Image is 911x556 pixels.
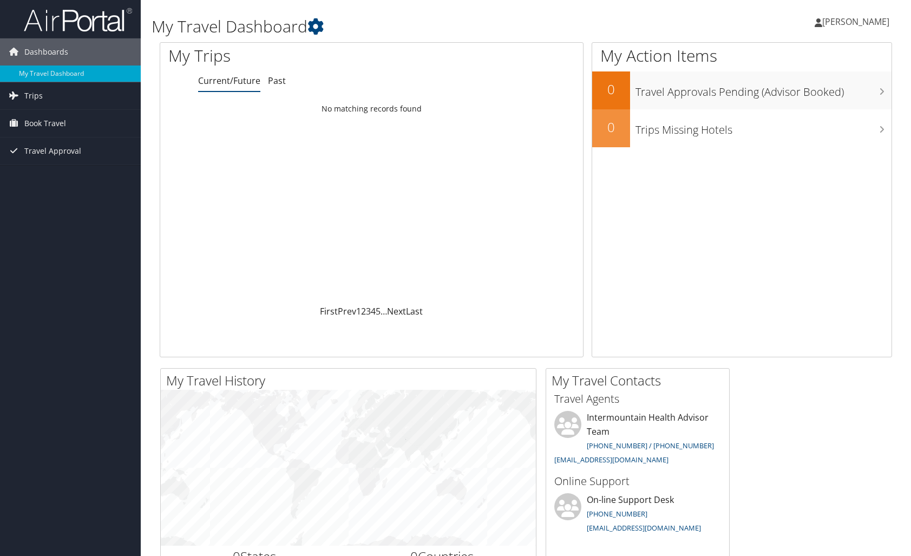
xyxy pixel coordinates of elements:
a: 4 [371,305,376,317]
td: No matching records found [160,99,583,119]
h3: Travel Agents [554,391,721,407]
span: Trips [24,82,43,109]
a: 0Trips Missing Hotels [592,109,892,147]
span: … [381,305,387,317]
a: 1 [356,305,361,317]
a: [PHONE_NUMBER] / [PHONE_NUMBER] [587,441,714,450]
h3: Trips Missing Hotels [635,117,892,138]
h2: My Travel History [166,371,536,390]
a: 0Travel Approvals Pending (Advisor Booked) [592,71,892,109]
a: [PERSON_NAME] [815,5,900,38]
a: 3 [366,305,371,317]
span: [PERSON_NAME] [822,16,889,28]
a: First [320,305,338,317]
li: Intermountain Health Advisor Team [549,411,726,469]
h2: 0 [592,80,630,99]
a: 2 [361,305,366,317]
span: Book Travel [24,110,66,137]
h3: Online Support [554,474,721,489]
h2: 0 [592,118,630,136]
a: [PHONE_NUMBER] [587,509,647,519]
a: 5 [376,305,381,317]
h1: My Travel Dashboard [152,15,651,38]
span: Dashboards [24,38,68,66]
li: On-line Support Desk [549,493,726,538]
a: Current/Future [198,75,260,87]
span: Travel Approval [24,138,81,165]
h1: My Action Items [592,44,892,67]
a: Prev [338,305,356,317]
h3: Travel Approvals Pending (Advisor Booked) [635,79,892,100]
img: airportal-logo.png [24,7,132,32]
a: Past [268,75,286,87]
h2: My Travel Contacts [552,371,729,390]
a: [EMAIL_ADDRESS][DOMAIN_NAME] [587,523,701,533]
a: Next [387,305,406,317]
a: Last [406,305,423,317]
a: [EMAIL_ADDRESS][DOMAIN_NAME] [554,455,668,465]
h1: My Trips [168,44,399,67]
